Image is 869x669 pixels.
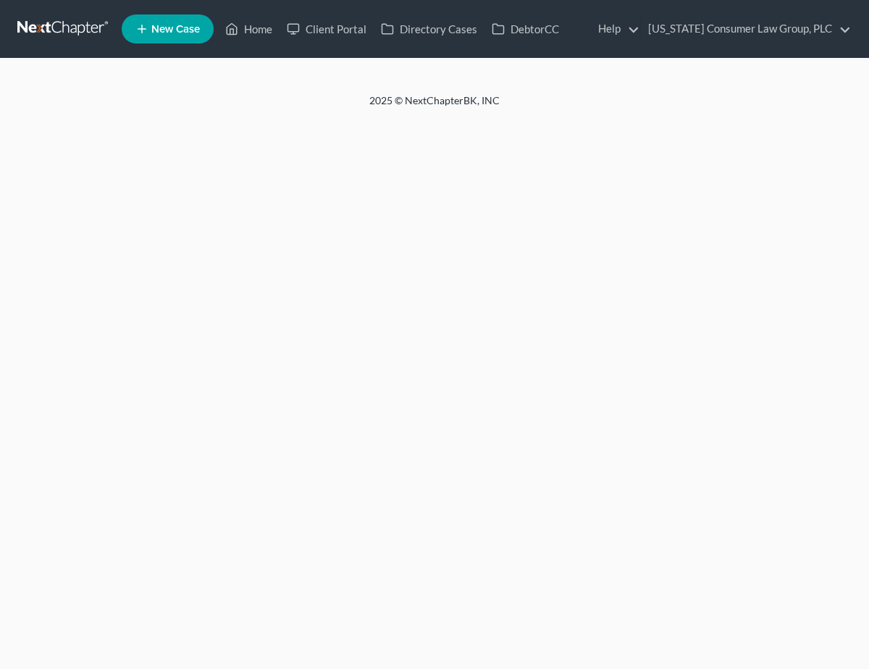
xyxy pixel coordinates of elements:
a: Directory Cases [374,16,484,42]
a: Home [218,16,280,42]
div: 2025 © NextChapterBK, INC [22,93,847,119]
a: Help [591,16,639,42]
a: Client Portal [280,16,374,42]
a: DebtorCC [484,16,566,42]
new-legal-case-button: New Case [122,14,214,43]
a: [US_STATE] Consumer Law Group, PLC [641,16,851,42]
